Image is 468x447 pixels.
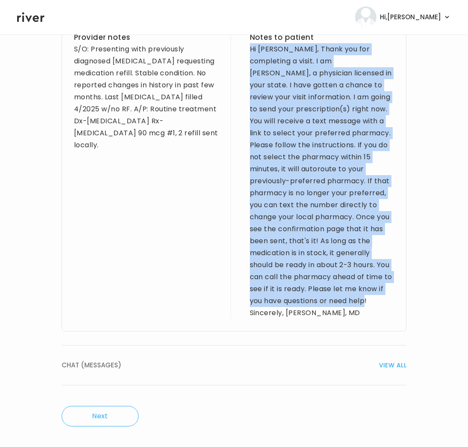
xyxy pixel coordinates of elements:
[355,6,376,28] img: user avatar
[74,31,219,43] h3: Provider notes
[74,43,219,151] div: S/O: Presenting with previously diagnosed [MEDICAL_DATA] requesting medication refill. Stable con...
[62,359,121,371] span: CHAT (MESSAGES)
[380,11,441,23] span: Hi, [PERSON_NAME]
[62,406,139,426] button: Next
[62,346,406,385] button: CHAT (MESSAGES)VIEW ALL
[379,359,406,371] span: VIEW ALL
[250,43,394,319] div: Hi [PERSON_NAME], Thank you for completing a visit. I am [PERSON_NAME], a physician licensed in y...
[355,6,451,28] button: user avatarHi,[PERSON_NAME]
[250,31,394,43] h3: Notes to patient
